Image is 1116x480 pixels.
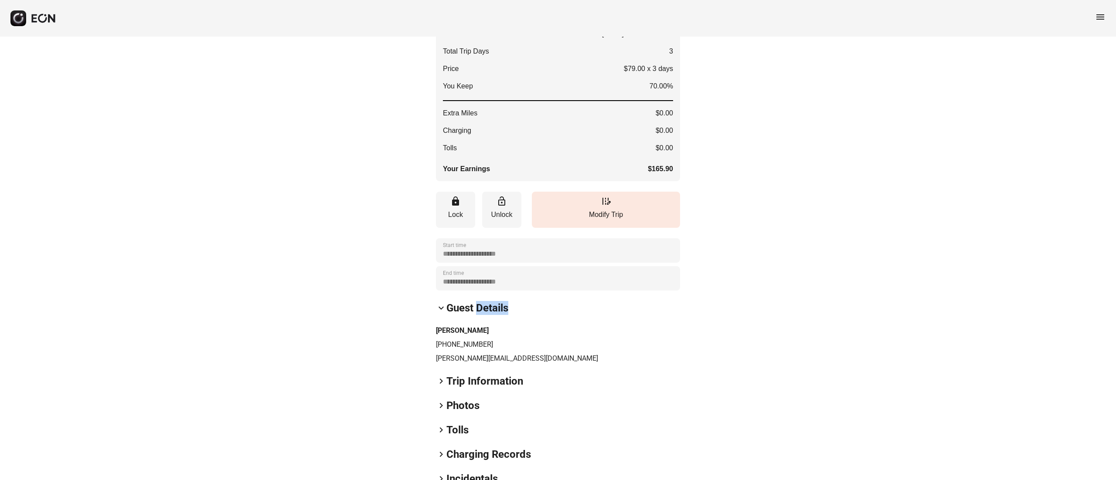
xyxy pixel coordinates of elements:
[446,423,469,437] h2: Tolls
[436,400,446,411] span: keyboard_arrow_right
[443,64,459,74] p: Price
[536,210,676,220] p: Modify Trip
[446,301,508,315] h2: Guest Details
[656,108,673,118] span: $0.00
[443,164,490,174] span: Your Earnings
[601,196,611,206] span: edit_road
[497,196,507,206] span: lock_open
[436,449,446,460] span: keyboard_arrow_right
[450,196,461,206] span: lock
[443,108,477,118] span: Extra Miles
[669,46,673,57] span: 3
[648,164,673,174] span: $165.90
[656,143,673,153] span: $0.00
[440,210,471,220] p: Lock
[446,447,531,461] h2: Charging Records
[436,303,446,313] span: keyboard_arrow_down
[443,81,473,91] span: You Keep
[532,192,680,228] button: Modify Trip
[443,46,489,57] span: Total Trip Days
[436,425,446,435] span: keyboard_arrow_right
[1095,12,1106,22] span: menu
[650,81,673,91] span: 70.00%
[624,64,673,74] p: $79.00 x 3 days
[446,374,523,388] h2: Trip Information
[436,325,680,336] h3: [PERSON_NAME]
[436,339,680,350] p: [PHONE_NUMBER]
[443,143,457,153] span: Tolls
[487,210,517,220] p: Unlock
[436,376,446,386] span: keyboard_arrow_right
[436,353,680,364] p: [PERSON_NAME][EMAIL_ADDRESS][DOMAIN_NAME]
[436,192,475,228] button: Lock
[436,1,680,181] button: Where[STREET_ADDRESS]Start Time[DATE] - 10:30am PDTEnd Time[DATE] - 10:00am PDTTotal Trip Days3Pr...
[446,399,480,412] h2: Photos
[443,125,471,136] span: Charging
[482,192,521,228] button: Unlock
[656,125,673,136] span: $0.00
